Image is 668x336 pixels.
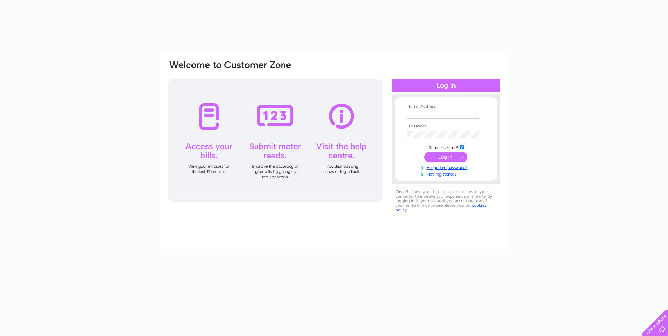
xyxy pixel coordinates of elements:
[407,164,487,170] a: Forgotten password?
[405,124,487,129] th: Password:
[405,104,487,109] th: Email Address:
[405,144,487,151] td: Remember me?
[424,152,467,162] input: Submit
[407,170,487,177] a: Not registered?
[392,186,500,216] div: Clear Business would like to place cookies on your computer to improve your experience of the sit...
[396,203,486,212] a: cookies policy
